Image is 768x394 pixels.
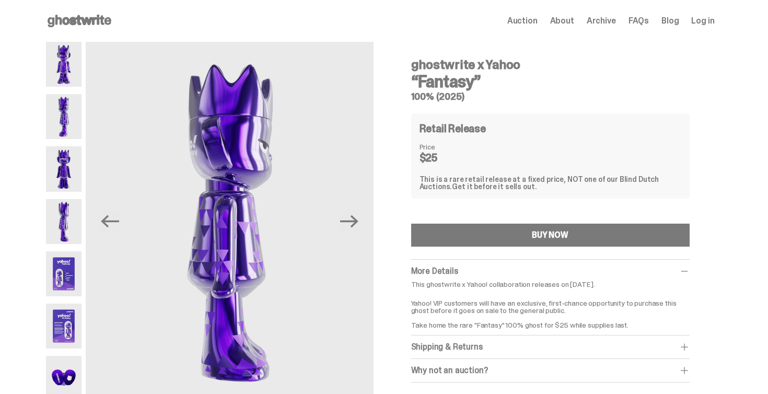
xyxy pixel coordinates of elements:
span: Get it before it sells out. [452,182,537,191]
span: More Details [411,265,458,276]
img: Yahoo-HG---5.png [46,251,82,296]
div: Why not an auction? [411,365,690,376]
img: Yahoo-HG---1.png [46,42,82,87]
a: About [550,17,574,25]
img: Yahoo-HG---6.png [46,304,82,349]
div: Shipping & Returns [411,342,690,352]
div: BUY NOW [532,231,568,239]
dt: Price [420,143,472,150]
button: Next [338,210,361,233]
h5: 100% (2025) [411,92,690,101]
button: BUY NOW [411,224,690,247]
p: Yahoo! VIP customers will have an exclusive, first-chance opportunity to purchase this ghost befo... [411,292,690,329]
a: Auction [507,17,538,25]
h4: Retail Release [420,123,486,134]
img: Yahoo-HG---4.png [46,199,82,244]
img: Yahoo-HG---3.png [46,146,82,191]
h4: ghostwrite x Yahoo [411,59,690,71]
a: Archive [587,17,616,25]
a: Log in [691,17,714,25]
p: This ghostwrite x Yahoo! collaboration releases on [DATE]. [411,281,690,288]
a: FAQs [629,17,649,25]
div: This is a rare retail release at a fixed price, NOT one of our Blind Dutch Auctions. [420,176,681,190]
dd: $25 [420,153,472,163]
a: Blog [661,17,679,25]
button: Previous [98,210,121,233]
img: Yahoo-HG---2.png [46,94,82,139]
h3: “Fantasy” [411,73,690,90]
